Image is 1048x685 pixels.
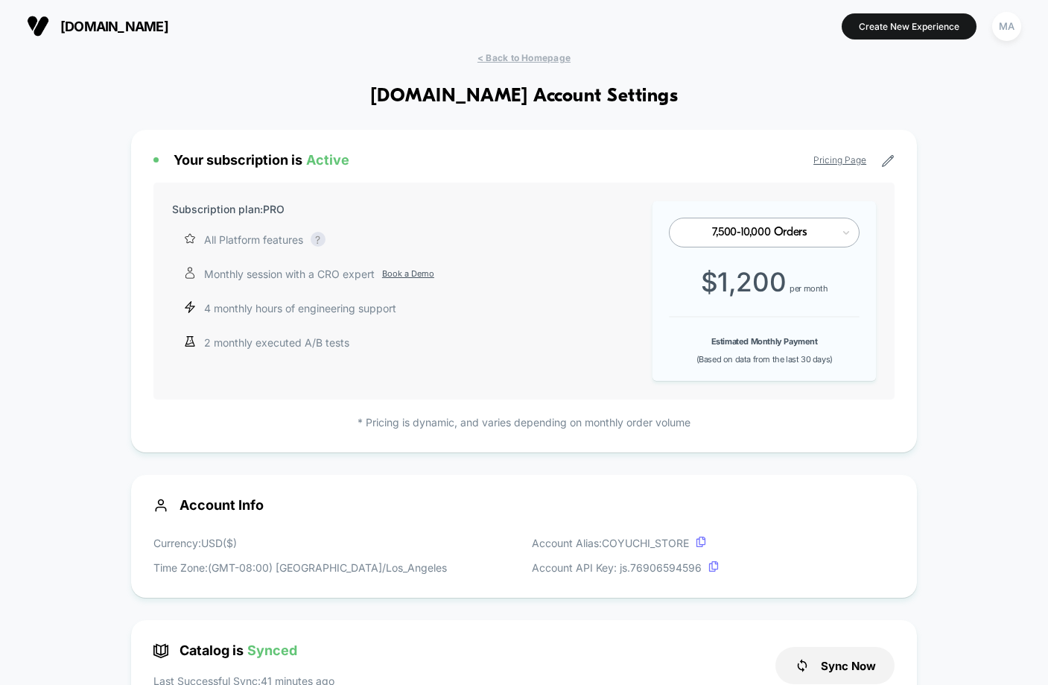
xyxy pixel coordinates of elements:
[247,643,297,658] span: Synced
[204,232,303,247] p: All Platform features
[532,560,719,575] p: Account API Key: js. 76906594596
[204,335,349,350] p: 2 monthly executed A/B tests
[775,647,895,684] button: Sync Now
[153,535,447,551] p: Currency: USD ( $ )
[311,232,325,247] div: ?
[532,535,719,551] p: Account Alias: COYUCHI_STORE
[153,497,895,513] span: Account Info
[204,300,396,316] p: 4 monthly hours of engineering support
[992,12,1021,41] div: MA
[790,283,828,294] span: per month
[60,19,168,34] span: [DOMAIN_NAME]
[153,414,895,430] p: * Pricing is dynamic, and varies depending on monthly order volume
[477,52,571,63] span: < Back to Homepage
[306,152,349,168] span: Active
[696,354,833,364] span: (Based on data from the last 30 days)
[204,266,434,282] p: Monthly session with a CRO expert
[370,86,678,107] h1: [DOMAIN_NAME] Account Settings
[842,13,976,40] button: Create New Experience
[988,11,1026,42] button: MA
[686,226,832,240] div: 7,500-10,000 Orders
[153,560,447,575] p: Time Zone: (GMT-08:00) [GEOGRAPHIC_DATA]/Los_Angeles
[382,268,434,280] a: Book a Demo
[27,15,49,37] img: Visually logo
[711,336,818,347] b: Estimated Monthly Payment
[172,201,285,217] p: Subscription plan: PRO
[153,643,297,658] span: Catalog is
[22,14,173,38] button: [DOMAIN_NAME]
[701,266,787,297] span: $ 1,200
[174,152,349,168] span: Your subscription is
[813,154,866,165] a: Pricing Page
